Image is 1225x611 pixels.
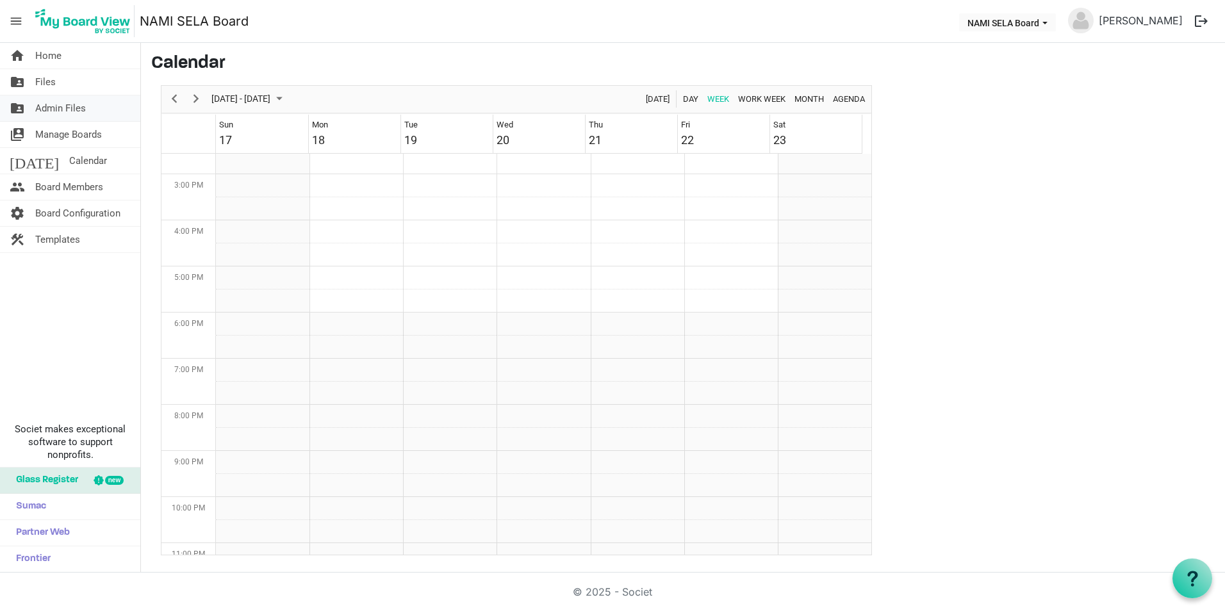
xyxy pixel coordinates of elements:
span: construction [10,227,25,252]
span: home [10,43,25,69]
span: settings [10,200,25,226]
span: 4:00 PM [174,227,203,236]
span: 7:00 PM [174,365,203,374]
div: 18 [312,131,325,149]
div: Wed [497,118,513,131]
button: logout [1188,8,1215,35]
span: Agenda [832,91,866,107]
span: people [10,174,25,200]
div: Sun [219,118,233,131]
span: folder_shared [10,95,25,121]
div: Thu [589,118,603,131]
a: © 2025 - Societ [573,585,652,598]
button: Week [705,91,732,107]
span: Frontier [10,546,51,572]
div: Sat [773,118,785,131]
span: Templates [35,227,80,252]
button: NAMI SELA Board dropdownbutton [959,13,1056,31]
span: Admin Files [35,95,86,121]
span: [DATE] - [DATE] [210,91,272,107]
span: Files [35,69,56,95]
div: previous period [163,86,185,113]
div: 19 [404,131,417,149]
span: switch_account [10,122,25,147]
button: Work Week [736,91,788,107]
a: My Board View Logo [31,5,140,37]
div: 23 [773,131,786,149]
span: Societ makes exceptional software to support nonprofits. [6,423,135,461]
span: 10:00 PM [172,503,205,512]
span: Calendar [69,148,107,174]
div: 20 [497,131,509,149]
button: Next [188,91,205,107]
span: 6:00 PM [174,319,203,328]
a: [PERSON_NAME] [1094,8,1188,33]
div: Tue [404,118,418,131]
div: new [105,476,124,485]
span: Partner Web [10,520,70,546]
button: Day [681,91,701,107]
span: Glass Register [10,468,78,493]
span: 8:00 PM [174,411,203,420]
span: [DATE] [10,148,59,174]
img: no-profile-picture.svg [1068,8,1094,33]
button: Month [793,91,826,107]
h3: Calendar [151,53,1215,75]
span: Day [682,91,700,107]
button: Agenda [831,91,867,107]
span: 3:00 PM [174,181,203,190]
span: Home [35,43,62,69]
span: folder_shared [10,69,25,95]
span: Board Configuration [35,200,120,226]
span: menu [4,9,28,33]
div: Fri [681,118,690,131]
span: Month [793,91,825,107]
span: 9:00 PM [174,457,203,466]
span: Board Members [35,174,103,200]
button: August 2025 [210,91,288,107]
button: Previous [166,91,183,107]
span: 5:00 PM [174,273,203,282]
div: 22 [681,131,694,149]
div: next period [185,86,207,113]
span: 11:00 PM [172,550,205,558]
div: August 17 - 23, 2025 [207,86,290,113]
span: Week [706,91,730,107]
a: NAMI SELA Board [140,8,249,34]
span: Sumac [10,494,46,519]
div: 17 [219,131,232,149]
div: Mon [312,118,328,131]
div: Week of August 21, 2025 [161,85,872,555]
span: Manage Boards [35,122,102,147]
div: 21 [589,131,602,149]
span: Work Week [737,91,787,107]
span: [DATE] [645,91,671,107]
img: My Board View Logo [31,5,135,37]
button: Today [644,91,672,107]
